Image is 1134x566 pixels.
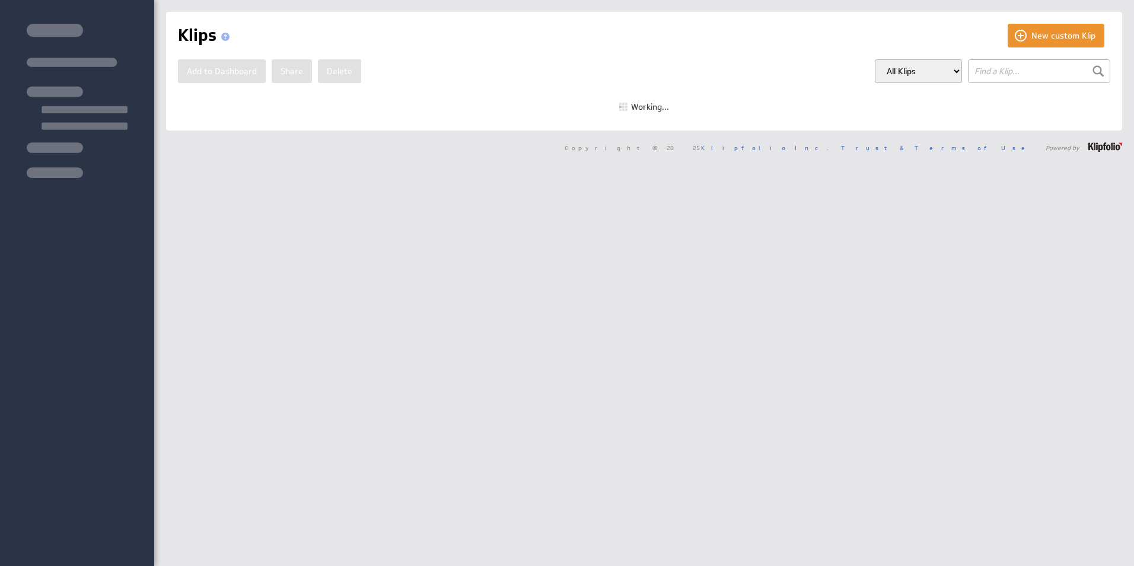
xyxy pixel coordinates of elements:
[968,59,1110,83] input: Find a Klip...
[1008,24,1104,47] button: New custom Klip
[1046,145,1079,151] span: Powered by
[272,59,312,83] button: Share
[841,144,1033,152] a: Trust & Terms of Use
[565,145,829,151] span: Copyright © 2025
[619,103,669,111] div: Working...
[178,24,234,47] h1: Klips
[318,59,361,83] button: Delete
[701,144,829,152] a: Klipfolio Inc.
[27,24,128,178] img: skeleton-sidenav.svg
[1088,142,1122,152] img: logo-footer.png
[178,59,266,83] button: Add to Dashboard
